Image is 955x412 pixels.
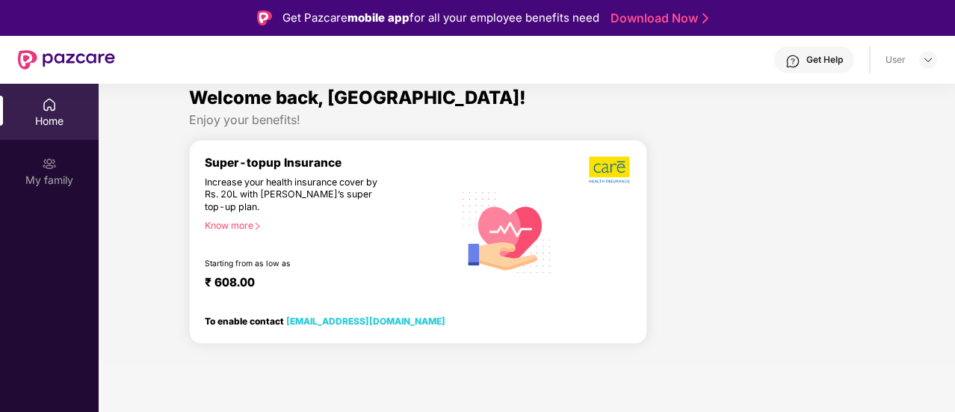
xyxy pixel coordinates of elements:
[922,54,934,66] img: svg+xml;base64,PHN2ZyBpZD0iRHJvcGRvd24tMzJ4MzIiIHhtbG5zPSJodHRwOi8vd3d3LnczLm9yZy8yMDAwL3N2ZyIgd2...
[589,156,631,184] img: b5dec4f62d2307b9de63beb79f102df3.png
[347,10,409,25] strong: mobile app
[205,316,445,326] div: To enable contact
[257,10,272,25] img: Logo
[42,156,57,171] img: svg+xml;base64,PHN2ZyB3aWR0aD0iMjAiIGhlaWdodD0iMjAiIHZpZXdCb3g9IjAgMCAyMCAyMCIgZmlsbD0ibm9uZSIgeG...
[205,259,390,269] div: Starting from as low as
[18,50,115,70] img: New Pazcare Logo
[205,156,454,170] div: Super-topup Insurance
[702,10,708,26] img: Stroke
[286,316,445,327] a: [EMAIL_ADDRESS][DOMAIN_NAME]
[806,54,843,66] div: Get Help
[785,54,800,69] img: svg+xml;base64,PHN2ZyBpZD0iSGVscC0zMngzMiIgeG1sbnM9Imh0dHA6Ly93d3cudzMub3JnLzIwMDAvc3ZnIiB3aWR0aD...
[454,177,560,286] img: svg+xml;base64,PHN2ZyB4bWxucz0iaHR0cDovL3d3dy53My5vcmcvMjAwMC9zdmciIHhtbG5zOnhsaW5rPSJodHRwOi8vd3...
[189,87,526,108] span: Welcome back, [GEOGRAPHIC_DATA]!
[253,222,262,230] span: right
[282,9,599,27] div: Get Pazcare for all your employee benefits need
[205,275,439,293] div: ₹ 608.00
[189,112,865,128] div: Enjoy your benefits!
[42,97,57,112] img: svg+xml;base64,PHN2ZyBpZD0iSG9tZSIgeG1sbnM9Imh0dHA6Ly93d3cudzMub3JnLzIwMDAvc3ZnIiB3aWR0aD0iMjAiIG...
[886,54,906,66] div: User
[205,220,445,230] div: Know more
[611,10,704,26] a: Download Now
[205,176,389,214] div: Increase your health insurance cover by Rs. 20L with [PERSON_NAME]’s super top-up plan.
